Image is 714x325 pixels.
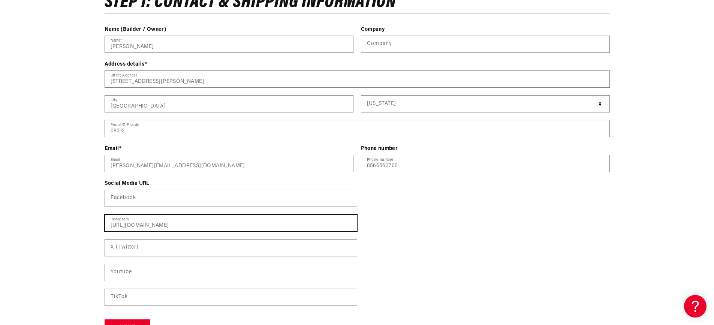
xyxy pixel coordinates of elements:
div: Phone number [361,145,610,153]
input: City [105,96,353,112]
progress: 0% [105,13,610,14]
input: Instagram [105,215,357,231]
input: Postal/ZIP code [105,120,609,137]
div: Company [361,25,610,33]
input: Name [105,36,353,52]
input: Company [361,36,609,52]
input: X (Twitter) [105,240,357,256]
input: Youtube [105,264,357,281]
input: Address 1 (Please note, we do not ship to PO Boxes) [105,71,609,87]
div: Address details [105,60,610,68]
input: Facebook [105,190,357,207]
div: Name (Builder / Owner) [105,25,353,33]
input: Email [105,155,353,172]
div: Email [105,145,353,153]
input: TikTok [105,289,357,306]
div: Social Media URL [105,180,357,187]
input: Phone number [361,155,610,172]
